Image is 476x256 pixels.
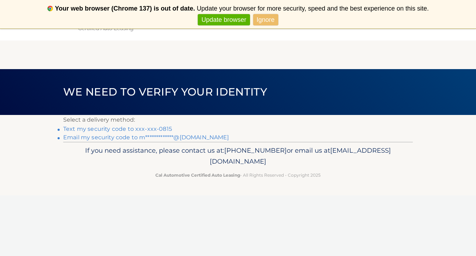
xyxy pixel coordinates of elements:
[224,146,287,154] span: [PHONE_NUMBER]
[63,126,172,132] a: Text my security code to xxx-xxx-0815
[63,85,267,98] span: We need to verify your identity
[253,14,278,26] a: Ignore
[68,145,408,167] p: If you need assistance, please contact us at: or email us at
[197,5,429,12] span: Update your browser for more security, speed and the best experience on this site.
[198,14,250,26] a: Update browser
[68,171,408,179] p: - All Rights Reserved - Copyright 2025
[63,115,413,125] p: Select a delivery method:
[155,172,240,178] strong: Cal Automotive Certified Auto Leasing
[55,5,195,12] b: Your web browser (Chrome 137) is out of date.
